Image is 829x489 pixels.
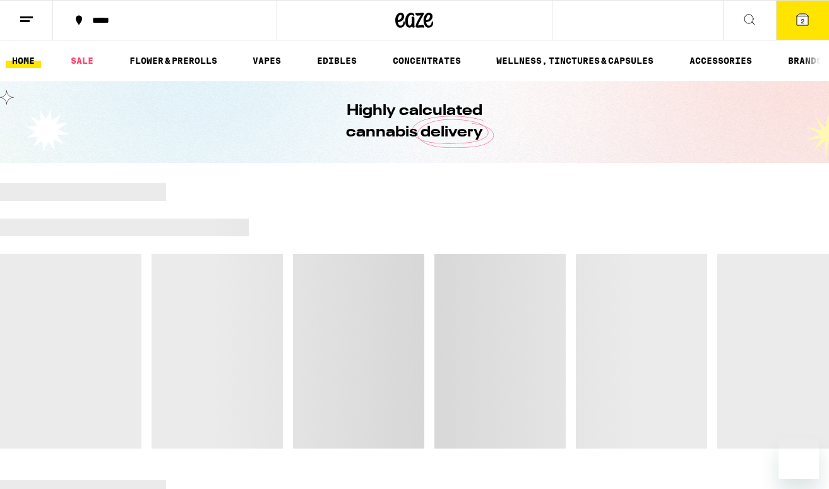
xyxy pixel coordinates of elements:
button: 2 [776,1,829,40]
a: SALE [64,53,100,68]
a: CONCENTRATES [386,53,467,68]
a: BRANDS [782,53,828,68]
h1: Highly calculated cannabis delivery [311,100,519,143]
a: ACCESSORIES [683,53,758,68]
a: VAPES [246,53,287,68]
a: FLOWER & PREROLLS [123,53,224,68]
span: 2 [801,17,804,25]
iframe: Button to launch messaging window [778,438,819,479]
a: EDIBLES [311,53,363,68]
a: HOME [6,53,41,68]
a: WELLNESS, TINCTURES & CAPSULES [490,53,660,68]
